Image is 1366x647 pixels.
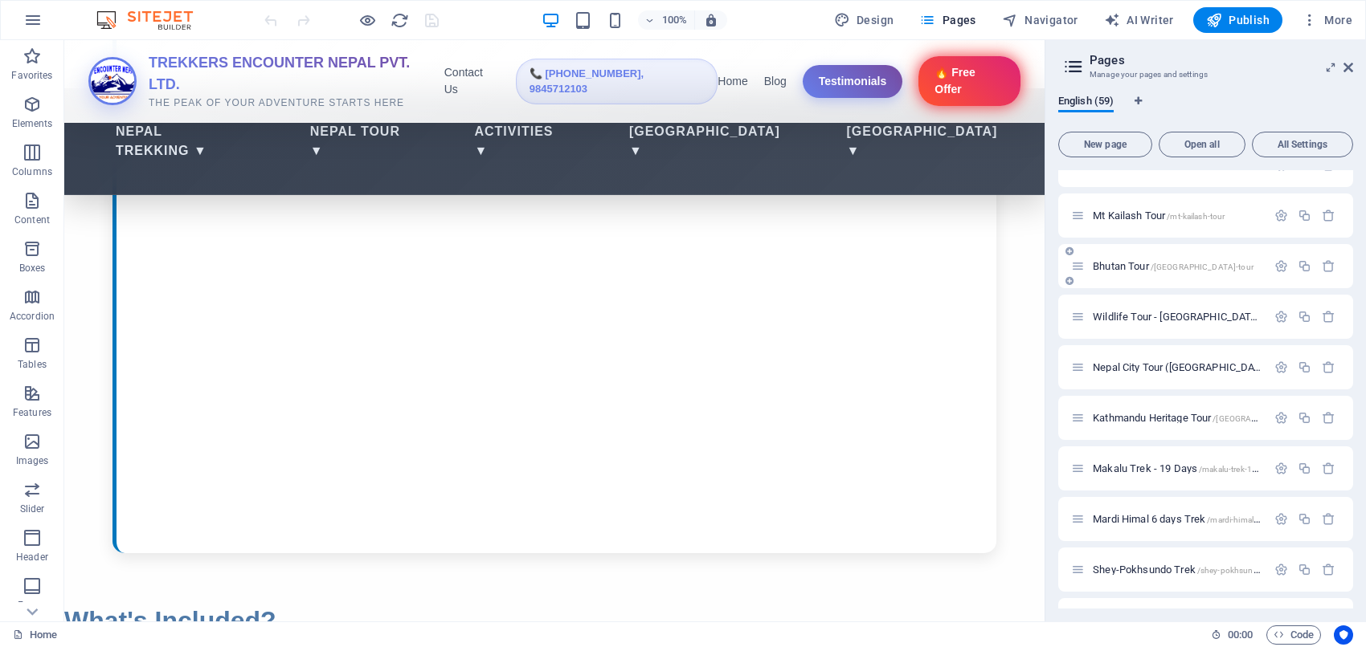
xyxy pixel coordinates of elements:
span: /mt-kailash-tour [1167,212,1225,221]
button: Pages [913,7,982,33]
span: Click to open page [1093,564,1278,576]
button: 100% [638,10,695,30]
h3: Manage your pages and settings [1090,67,1321,82]
span: /shey-pokhsundo-trek [1197,566,1279,575]
p: Slider [20,503,45,515]
div: Settings [1274,512,1288,526]
div: Remove [1322,563,1335,576]
button: Click here to leave preview mode and continue editing [358,10,377,30]
button: Code [1266,625,1321,645]
span: /[GEOGRAPHIC_DATA]-heritage-tour [1213,414,1347,423]
button: Navigator [996,7,1085,33]
div: Nepal City Tour ([GEOGRAPHIC_DATA]-[GEOGRAPHIC_DATA]-[GEOGRAPHIC_DATA]-[GEOGRAPHIC_DATA]) [1088,362,1266,372]
button: reload [390,10,409,30]
div: Settings [1274,411,1288,425]
div: Duplicate [1298,563,1311,576]
span: AI Writer [1104,12,1174,28]
div: Design (Ctrl+Alt+Y) [828,7,901,33]
button: New page [1058,132,1152,157]
div: Wildlife Tour - [GEOGRAPHIC_DATA]/wildlife-tour-chitwan-national-park [1088,311,1266,322]
div: Settings [1274,259,1288,273]
span: 00 00 [1228,625,1253,645]
span: Design [834,12,894,28]
div: Duplicate [1298,512,1311,526]
p: Content [14,214,50,226]
div: Remove [1322,259,1335,273]
button: Usercentrics [1334,625,1353,645]
div: Remove [1322,360,1335,374]
div: Mt Kailash Tour/mt-kailash-tour [1088,210,1266,221]
div: Settings [1274,462,1288,475]
span: All Settings [1259,140,1346,149]
h2: Pages [1090,53,1353,67]
div: Remove [1322,462,1335,475]
h6: 100% [662,10,688,30]
div: Remove [1322,310,1335,323]
p: Accordion [10,310,55,323]
span: /makalu-trek-19-days [1199,465,1277,474]
div: Duplicate [1298,360,1311,374]
p: Elements [12,117,53,130]
span: New page [1065,140,1145,149]
i: Reload page [391,11,409,30]
p: Columns [12,165,52,178]
a: Click to cancel selection. Double-click to open Pages [13,625,57,645]
img: Editor Logo [92,10,213,30]
button: Open all [1159,132,1245,157]
div: Remove [1322,411,1335,425]
i: On resize automatically adjust zoom level to fit chosen device. [704,13,718,27]
div: Mardi Himal 6 days Trek/mardi-himal-6-days-trek [1088,514,1266,524]
button: Publish [1193,7,1282,33]
div: Settings [1274,310,1288,323]
div: Settings [1274,563,1288,576]
span: Publish [1206,12,1270,28]
div: Duplicate [1298,209,1311,222]
div: Duplicate [1298,259,1311,273]
div: Language Tabs [1058,95,1353,125]
span: /[GEOGRAPHIC_DATA]-tour [1151,262,1254,271]
p: Footer [18,599,47,612]
span: Open all [1166,140,1238,149]
button: AI Writer [1098,7,1180,33]
span: Code [1274,625,1314,645]
div: Settings [1274,360,1288,374]
div: Shey-Pokhsundo Trek/shey-pokhsundo-trek [1088,564,1266,575]
span: Click to open page [1093,210,1225,222]
p: Boxes [19,262,46,275]
div: Duplicate [1298,310,1311,323]
span: Navigator [1002,12,1078,28]
div: Duplicate [1298,462,1311,475]
span: English (59) [1058,92,1114,114]
div: Kathmandu Heritage Tour/[GEOGRAPHIC_DATA]-heritage-tour [1088,413,1266,423]
button: More [1295,7,1359,33]
div: Remove [1322,512,1335,526]
div: Remove [1322,209,1335,222]
span: : [1239,629,1241,641]
div: Bhutan Tour/[GEOGRAPHIC_DATA]-tour [1088,261,1266,271]
span: Click to open page [1093,513,1297,525]
div: Makalu Trek - 19 Days/makalu-trek-19-days [1088,463,1266,474]
span: /mardi-himal-6-days-trek [1207,515,1296,524]
div: Duplicate [1298,411,1311,425]
span: Pages [919,12,975,28]
button: Design [828,7,901,33]
p: Tables [18,358,47,371]
p: Images [16,454,49,467]
p: Favorites [11,69,52,82]
p: Features [13,406,51,419]
span: More [1302,12,1352,28]
span: Bhutan Tour [1093,260,1254,272]
button: All Settings [1252,132,1353,157]
h6: Session time [1211,625,1254,645]
p: Header [16,551,48,564]
div: Settings [1274,209,1288,222]
span: Click to open page [1093,462,1277,474]
span: Click to open page [1093,412,1348,424]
